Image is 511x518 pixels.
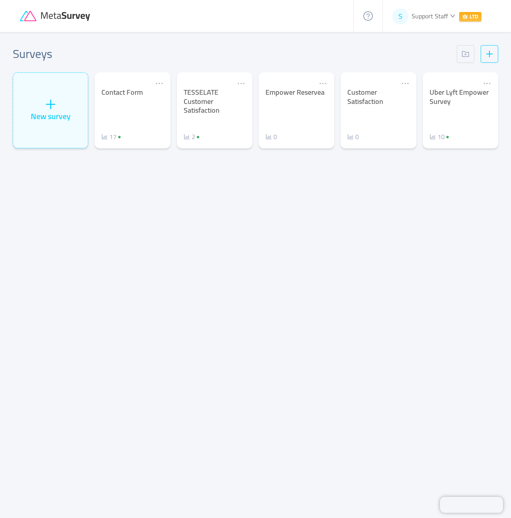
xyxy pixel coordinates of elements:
i: icon: crown [462,14,468,19]
div: TESSELATE Customer Satisfaction [184,88,246,115]
div: New survey [31,110,71,122]
i: icon: bar-chart [430,133,436,140]
i: icon: ellipsis [483,79,491,88]
a: TESSELATE Customer Satisfactionicon: bar-chart2 [177,72,252,148]
span: LTD [459,12,481,22]
div: Uber Lyft Empower Survey [430,88,491,106]
span: Support Staff [412,10,448,22]
iframe: Chatra live chat [440,497,503,513]
div: Customer Satisfaction [347,88,409,106]
span: 2 [192,131,195,143]
i: icon: bar-chart [265,133,272,140]
i: icon: plus [45,98,57,110]
a: Customer Satisfactionicon: bar-chart0 [341,72,416,148]
span: 0 [273,131,277,143]
a: Empower Reserveaicon: bar-chart0 [259,72,334,148]
span: 17 [109,131,117,143]
button: icon: plus [481,45,498,63]
button: icon: folder-add [457,45,474,63]
i: icon: ellipsis [401,79,410,88]
span: 0 [355,131,359,143]
i: icon: down [450,13,455,18]
a: icon: bar-chart0 [265,132,277,141]
div: icon: plusNew survey [13,72,88,148]
i: icon: ellipsis [237,79,246,88]
i: icon: bar-chart [347,133,354,140]
i: icon: bar-chart [184,133,190,140]
div: Contact Form [101,88,163,97]
span: 10 [438,131,445,143]
i: icon: ellipsis [319,79,327,88]
a: icon: bar-chart10 [430,132,452,141]
a: icon: bar-chart0 [347,132,359,141]
div: Empower Reservea [265,88,327,97]
i: icon: question-circle [363,11,373,21]
a: icon: bar-chart2 [184,132,202,141]
a: Contact Formicon: bar-chart17 [95,72,170,148]
a: Uber Lyft Empower Surveyicon: bar-chart10 [423,72,498,148]
i: icon: ellipsis [155,79,164,88]
h2: Surveys [13,45,52,63]
span: S [398,8,402,24]
a: icon: bar-chart17 [101,132,124,141]
i: icon: bar-chart [101,133,108,140]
